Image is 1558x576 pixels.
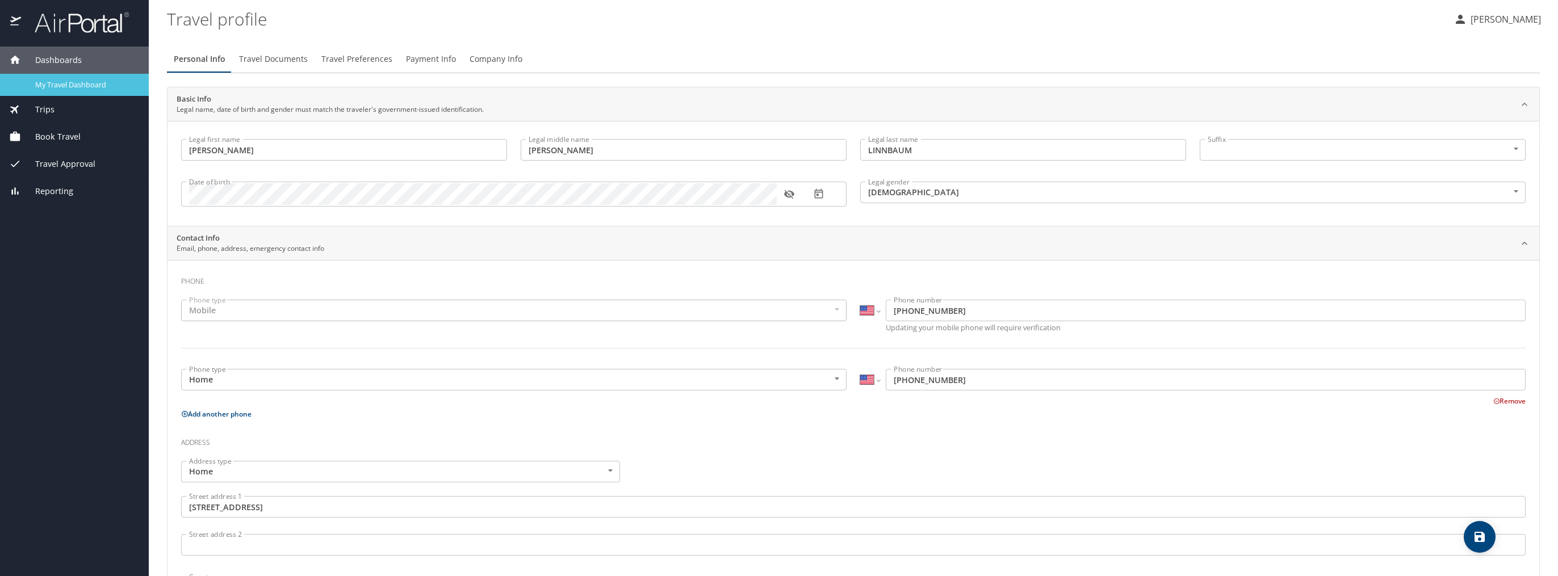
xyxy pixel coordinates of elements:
p: Updating your mobile phone will require verification [886,324,1526,331]
div: Basic InfoLegal name, date of birth and gender must match the traveler's government-issued identi... [167,87,1539,121]
span: Payment Info [406,52,456,66]
h1: Travel profile [167,1,1444,36]
p: Legal name, date of birth and gender must match the traveler's government-issued identification. [177,104,484,115]
span: Travel Documents [239,52,308,66]
p: Email, phone, address, emergency contact info [177,243,324,254]
span: Travel Preferences [321,52,392,66]
span: Personal Info [174,52,225,66]
button: [PERSON_NAME] [1449,9,1546,30]
div: Home [181,369,847,390]
button: save [1464,521,1496,553]
h3: Address [181,430,1526,449]
div: Mobile [181,300,847,321]
span: My Travel Dashboard [35,79,135,90]
h2: Basic Info [177,94,484,105]
span: Trips [21,103,55,116]
button: Add another phone [181,409,252,419]
div: Profile [167,45,1540,73]
div: ​ [1200,139,1526,161]
div: Basic InfoLegal name, date of birth and gender must match the traveler's government-issued identi... [167,121,1539,226]
p: [PERSON_NAME] [1467,12,1541,26]
button: Remove [1493,396,1526,406]
span: Company Info [470,52,522,66]
img: icon-airportal.png [10,11,22,33]
span: Travel Approval [21,158,95,170]
span: Dashboards [21,54,82,66]
div: Home [181,461,620,482]
h2: Contact Info [177,233,324,244]
img: airportal-logo.png [22,11,129,33]
h3: Phone [181,269,1526,288]
div: [DEMOGRAPHIC_DATA] [860,182,1526,203]
span: Book Travel [21,131,81,143]
span: Reporting [21,185,73,197]
div: Contact InfoEmail, phone, address, emergency contact info [167,226,1539,260]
